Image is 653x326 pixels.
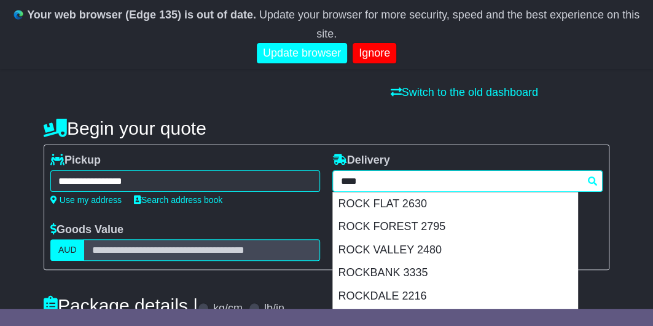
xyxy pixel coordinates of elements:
[333,285,577,308] div: ROCKDALE 2216
[213,302,243,316] label: kg/cm
[391,86,538,98] a: Switch to the old dashboard
[257,43,347,63] a: Update browser
[333,239,577,262] div: ROCK VALLEY 2480
[50,223,123,237] label: Goods Value
[333,261,577,285] div: ROCKBANK 3335
[50,154,101,167] label: Pickup
[259,9,639,40] span: Update your browser for more security, speed and the best experience on this site.
[333,193,577,216] div: ROCK FLAT 2630
[332,170,603,192] typeahead: Please provide city
[134,195,222,205] a: Search address book
[332,154,389,167] label: Delivery
[264,302,284,316] label: lb/in
[27,9,256,21] b: Your web browser (Edge 135) is out of date.
[353,43,396,63] a: Ignore
[50,195,122,205] a: Use my address
[50,239,85,261] label: AUD
[333,215,577,239] div: ROCK FOREST 2795
[44,295,198,316] h4: Package details |
[44,118,609,138] h4: Begin your quote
